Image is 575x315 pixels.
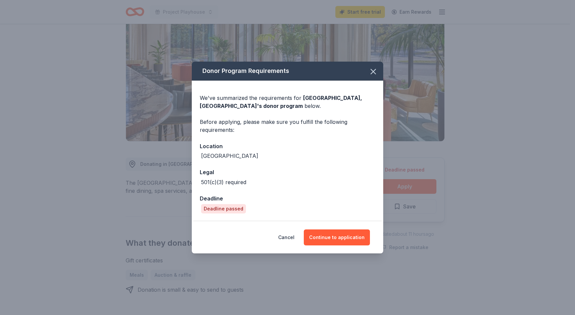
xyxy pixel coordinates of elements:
[192,62,383,81] div: Donor Program Requirements
[278,229,294,245] button: Cancel
[200,142,375,151] div: Location
[201,178,246,186] div: 501(c)(3) required
[201,204,246,213] div: Deadline passed
[200,168,375,176] div: Legal
[200,118,375,134] div: Before applying, please make sure you fulfill the following requirements:
[201,152,258,160] div: [GEOGRAPHIC_DATA]
[200,194,375,203] div: Deadline
[200,94,375,110] div: We've summarized the requirements for below.
[304,229,370,245] button: Continue to application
